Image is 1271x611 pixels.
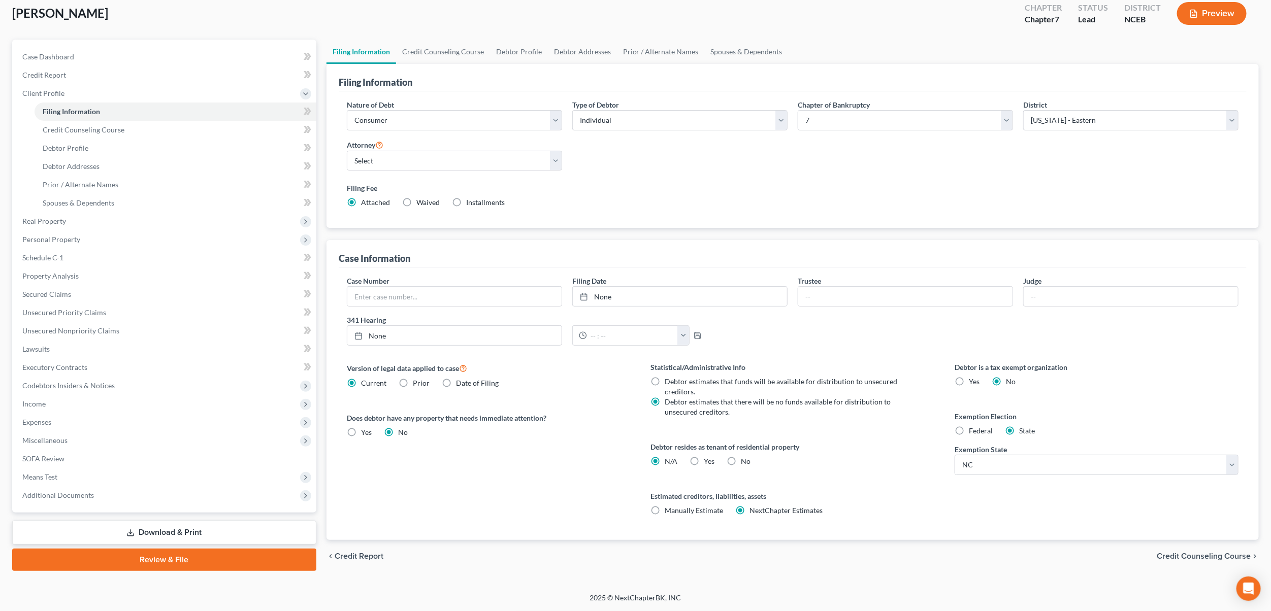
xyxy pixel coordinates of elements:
[347,413,631,423] label: Does debtor have any property that needs immediate attention?
[347,326,562,345] a: None
[35,103,316,121] a: Filing Information
[398,428,408,436] span: No
[35,139,316,157] a: Debtor Profile
[347,139,383,151] label: Attorney
[35,194,316,212] a: Spouses & Dependents
[456,379,499,387] span: Date of Filing
[335,552,383,560] span: Credit Report
[22,326,119,335] span: Unsecured Nonpriority Claims
[665,377,897,396] span: Debtor estimates that funds will be available for distribution to unsecured creditors.
[1124,14,1161,25] div: NCEB
[573,287,787,306] a: None
[14,303,316,322] a: Unsecured Priority Claims
[396,40,490,64] a: Credit Counseling Course
[347,99,394,110] label: Nature of Debt
[22,345,50,353] span: Lawsuits
[741,457,751,465] span: No
[22,436,68,445] span: Miscellaneous
[1025,2,1062,14] div: Chapter
[327,40,396,64] a: Filing Information
[587,326,678,345] input: -- : --
[22,253,63,262] span: Schedule C-1
[490,40,548,64] a: Debtor Profile
[798,99,870,110] label: Chapter of Bankruptcy
[22,308,106,317] span: Unsecured Priority Claims
[43,125,124,134] span: Credit Counseling Course
[22,71,66,79] span: Credit Report
[22,290,71,298] span: Secured Claims
[35,176,316,194] a: Prior / Alternate Names
[705,40,789,64] a: Spouses & Dependents
[22,381,115,390] span: Codebtors Insiders & Notices
[22,454,64,463] span: SOFA Review
[339,76,412,88] div: Filing Information
[413,379,430,387] span: Prior
[35,121,316,139] a: Credit Counseling Course
[650,491,934,501] label: Estimated creditors, liabilities, assets
[1023,99,1047,110] label: District
[327,552,383,560] button: chevron_left Credit Report
[798,276,821,286] label: Trustee
[665,457,677,465] span: N/A
[1006,377,1016,386] span: No
[361,379,386,387] span: Current
[22,235,80,244] span: Personal Property
[43,144,88,152] span: Debtor Profile
[650,442,934,452] label: Debtor resides as tenant of residential property
[14,450,316,468] a: SOFA Review
[955,444,1007,455] label: Exemption State
[572,99,619,110] label: Type of Debtor
[35,157,316,176] a: Debtor Addresses
[1124,2,1161,14] div: District
[12,521,316,545] a: Download & Print
[347,183,1239,193] label: Filing Fee
[466,198,505,207] span: Installments
[14,267,316,285] a: Property Analysis
[14,48,316,66] a: Case Dashboard
[955,411,1239,422] label: Exemption Election
[14,285,316,303] a: Secured Claims
[1024,287,1238,306] input: --
[361,198,390,207] span: Attached
[1157,552,1259,560] button: Credit Counseling Course chevron_right
[650,362,934,372] label: Statistical/Administrative Info
[347,287,562,306] input: Enter case number...
[346,593,925,611] div: 2025 © NextChapterBK, INC
[572,276,606,286] label: Filing Date
[665,506,723,515] span: Manually Estimate
[1019,426,1035,435] span: State
[347,276,389,286] label: Case Number
[1236,576,1261,601] div: Open Intercom Messenger
[22,363,87,371] span: Executory Contracts
[22,217,66,225] span: Real Property
[1055,14,1059,24] span: 7
[22,52,74,61] span: Case Dashboard
[416,198,440,207] span: Waived
[1251,552,1259,560] i: chevron_right
[347,362,631,374] label: Version of legal data applied to case
[749,506,823,515] span: NextChapter Estimates
[43,107,100,116] span: Filing Information
[548,40,617,64] a: Debtor Addresses
[43,180,118,189] span: Prior / Alternate Names
[1023,276,1041,286] label: Judge
[1078,2,1108,14] div: Status
[14,66,316,84] a: Credit Report
[22,271,79,280] span: Property Analysis
[339,252,410,264] div: Case Information
[22,491,94,499] span: Additional Documents
[704,457,714,465] span: Yes
[1078,14,1108,25] div: Lead
[22,472,57,481] span: Means Test
[617,40,705,64] a: Prior / Alternate Names
[43,198,114,207] span: Spouses & Dependents
[955,362,1239,372] label: Debtor is a tax exempt organization
[14,249,316,267] a: Schedule C-1
[1157,552,1251,560] span: Credit Counseling Course
[12,549,316,571] a: Review & File
[22,399,46,408] span: Income
[12,6,108,20] span: [PERSON_NAME]
[14,358,316,377] a: Executory Contracts
[22,418,51,426] span: Expenses
[327,552,335,560] i: chevron_left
